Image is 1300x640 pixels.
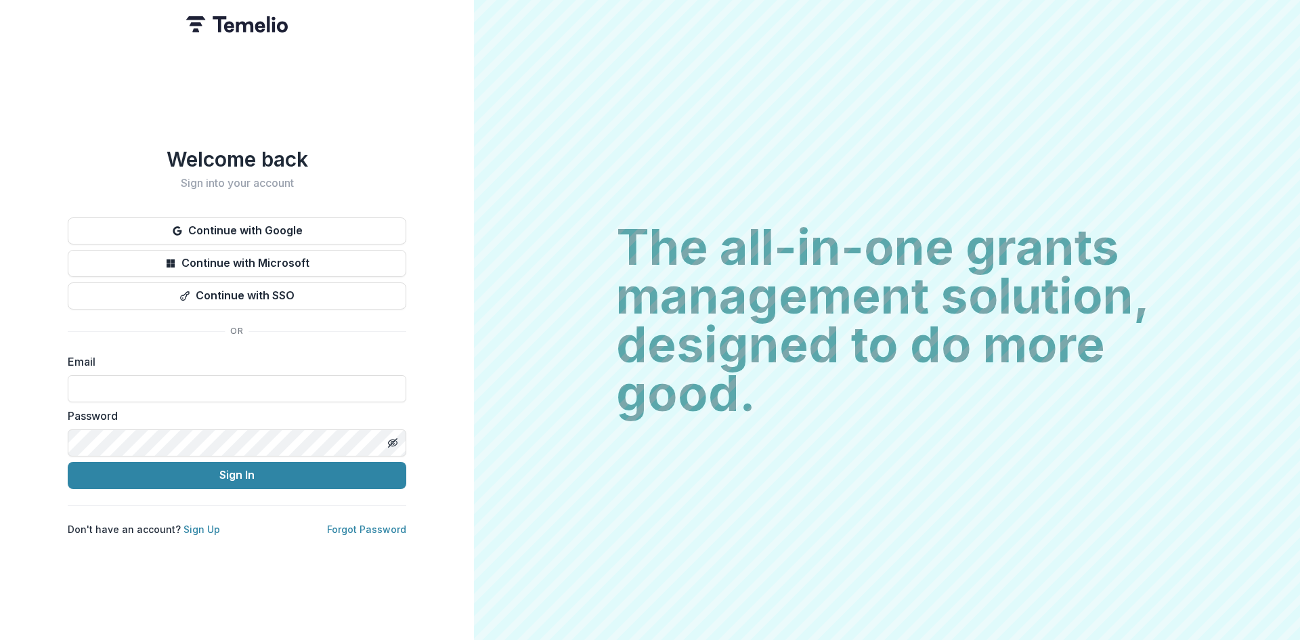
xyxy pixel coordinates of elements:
label: Password [68,408,398,424]
button: Continue with Google [68,217,406,244]
button: Toggle password visibility [382,432,404,454]
h2: Sign into your account [68,177,406,190]
label: Email [68,354,398,370]
p: Don't have an account? [68,522,220,536]
button: Continue with Microsoft [68,250,406,277]
a: Forgot Password [327,524,406,535]
a: Sign Up [183,524,220,535]
button: Continue with SSO [68,282,406,310]
button: Sign In [68,462,406,489]
img: Temelio [186,16,288,33]
h1: Welcome back [68,147,406,171]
